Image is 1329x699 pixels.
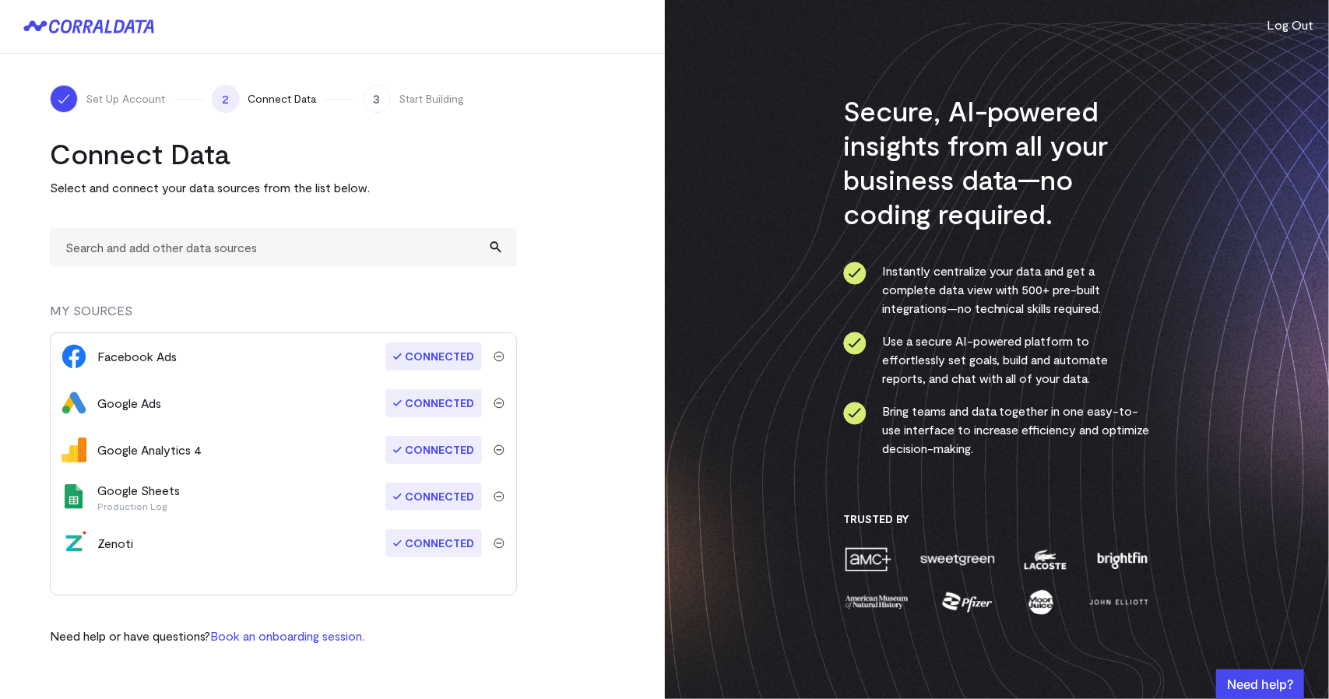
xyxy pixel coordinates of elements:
p: Select and connect your data sources from the list below. [50,178,517,197]
a: Book an onboarding session. [210,628,364,643]
span: Connected [385,436,482,464]
img: ico-check-white-f112bc9ae5b8eaea75d262091fbd3bded7988777ca43907c4685e8c0583e79cb.svg [56,91,72,107]
li: Instantly centralize your data and get a complete data view with 500+ pre-built integrations—no t... [843,262,1151,318]
span: Connected [385,529,482,557]
img: lacoste-ee8d7bb45e342e37306c36566003b9a215fb06da44313bcf359925cbd6d27eb6.png [1022,546,1068,573]
img: john-elliott-7c54b8592a34f024266a72de9d15afc68813465291e207b7f02fde802b847052.png [1087,588,1150,616]
div: Zenoti [97,534,133,553]
span: 3 [363,85,391,113]
img: brightfin-814104a60bf555cbdbde4872c1947232c4c7b64b86a6714597b672683d806f7b.png [1094,546,1150,573]
li: Use a secure AI-powered platform to effortlessly set goals, build and automate reports, and chat ... [843,332,1151,388]
div: MY SOURCES [50,301,517,332]
div: Google Sheets [97,481,180,512]
img: sweetgreen-51a9cfd6e7f577b5d2973e4b74db2d3c444f7f1023d7d3914010f7123f825463.png [919,546,997,573]
h2: Connect Data [50,136,517,170]
img: trash-ca1c80e1d16ab71a5036b7411d6fcb154f9f8364eee40f9fb4e52941a92a1061.svg [494,351,505,362]
span: Connected [385,483,482,511]
h3: Secure, AI-powered insights from all your business data—no coding required. [843,93,1151,230]
img: trash-ca1c80e1d16ab71a5036b7411d6fcb154f9f8364eee40f9fb4e52941a92a1061.svg [494,491,505,502]
img: ico-check-circle-0286c843c050abce574082beb609b3a87e49000e2dbcf9c8d101413686918542.svg [843,332,867,355]
button: Log Out [1267,16,1313,34]
h3: Trusted By [843,512,1151,526]
div: Google Analytics 4 [97,441,202,459]
span: Start Building [399,91,464,107]
span: Connect Data [248,91,316,107]
p: Production Log [97,500,180,512]
img: google_sheets-08cecd3b9849804923342972265c61ba0f9b7ad901475add952b19b9476c9a45.svg [62,484,86,509]
img: trash-ca1c80e1d16ab71a5036b7411d6fcb154f9f8364eee40f9fb4e52941a92a1061.svg [494,398,505,409]
span: Connected [385,342,482,371]
img: zenoti-194c985fe9eacaa04e68e34f257d5e3c43ae2c59fc6fa0140e82a6e944c31cf9.png [62,531,86,556]
div: Facebook Ads [97,347,177,366]
img: ico-check-circle-0286c843c050abce574082beb609b3a87e49000e2dbcf9c8d101413686918542.svg [843,262,867,285]
img: pfizer-ec50623584d330049e431703d0cb127f675ce31f452716a68c3f54c01096e829.png [940,588,994,616]
img: amc-451ba355745a1e68da4dd692ff574243e675d7a235672d558af61b69e36ec7f3.png [843,546,893,573]
input: Search and add other data sources [50,228,517,266]
img: google_analytics_4-633564437f1c5a1f80ed481c8598e5be587fdae20902a9d236da8b1a77aec1de.svg [62,437,86,462]
span: 2 [212,85,240,113]
img: moon-juice-8ce53f195c39be87c9a230f0550ad6397bce459ce93e102f0ba2bdfd7b7a5226.png [1025,588,1057,616]
img: google_ads-1b58f43bd7feffc8709b649899e0ff922d69da16945e3967161387f108ed8d2f.png [62,391,86,416]
img: amnh-fc366fa550d3bbd8e1e85a3040e65cc9710d0bea3abcf147aa05e3a03bbbee56.png [843,588,910,616]
li: Bring teams and data together in one easy-to-use interface to increase efficiency and optimize de... [843,402,1151,458]
p: Need help or have questions? [50,627,364,645]
span: Connected [385,389,482,417]
span: Set Up Account [86,91,165,107]
img: facebook_ads-70f54adf8324fd366a4dad5aa4e8dc3a193daeb41612ad8aba5915164cc799be.svg [62,344,86,369]
img: trash-ca1c80e1d16ab71a5036b7411d6fcb154f9f8364eee40f9fb4e52941a92a1061.svg [494,538,505,549]
img: trash-ca1c80e1d16ab71a5036b7411d6fcb154f9f8364eee40f9fb4e52941a92a1061.svg [494,444,505,455]
img: ico-check-circle-0286c843c050abce574082beb609b3a87e49000e2dbcf9c8d101413686918542.svg [843,402,867,425]
div: Google Ads [97,394,161,413]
